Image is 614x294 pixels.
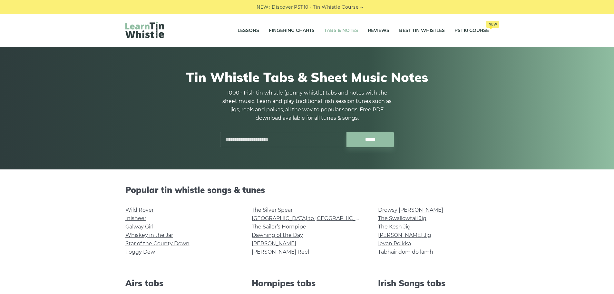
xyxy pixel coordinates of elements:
a: Foggy Dew [125,249,155,255]
h2: Irish Songs tabs [378,278,489,288]
a: Whiskey in the Jar [125,232,173,238]
span: New [486,21,499,28]
a: Drowsy [PERSON_NAME] [378,207,443,213]
a: The Swallowtail Jig [378,215,426,221]
a: Galway Girl [125,224,153,230]
a: Fingering Charts [269,23,315,39]
a: [PERSON_NAME] Jig [378,232,431,238]
h2: Hornpipes tabs [252,278,363,288]
a: [GEOGRAPHIC_DATA] to [GEOGRAPHIC_DATA] [252,215,371,221]
a: The Kesh Jig [378,224,411,230]
a: Inisheer [125,215,146,221]
a: [PERSON_NAME] Reel [252,249,309,255]
a: Ievan Polkka [378,240,411,247]
img: LearnTinWhistle.com [125,22,164,38]
h2: Airs tabs [125,278,236,288]
a: PST10 CourseNew [454,23,489,39]
a: Lessons [238,23,259,39]
a: Dawning of the Day [252,232,303,238]
a: Star of the County Down [125,240,190,247]
a: Wild Rover [125,207,154,213]
p: 1000+ Irish tin whistle (penny whistle) tabs and notes with the sheet music. Learn and play tradi... [220,89,394,122]
a: Tabs & Notes [324,23,358,39]
h2: Popular tin whistle songs & tunes [125,185,489,195]
a: The Sailor’s Hornpipe [252,224,306,230]
a: Tabhair dom do lámh [378,249,433,255]
h1: Tin Whistle Tabs & Sheet Music Notes [125,69,489,85]
a: The Silver Spear [252,207,293,213]
a: Reviews [368,23,389,39]
a: [PERSON_NAME] [252,240,296,247]
a: Best Tin Whistles [399,23,445,39]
